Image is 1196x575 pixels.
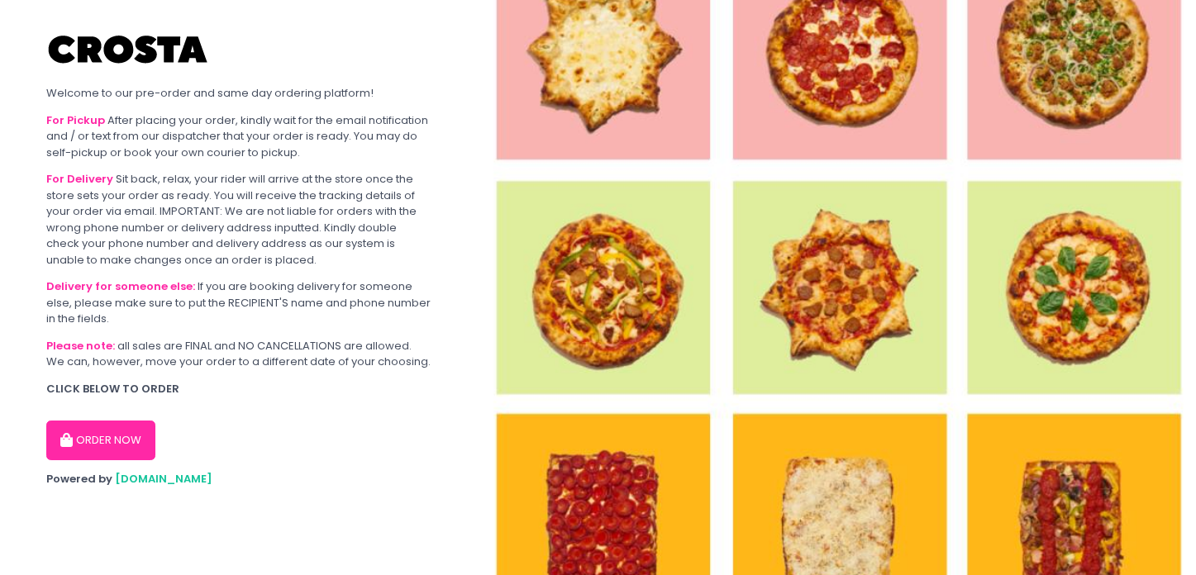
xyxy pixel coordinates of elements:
div: Powered by [46,471,432,487]
b: Delivery for someone else: [46,278,195,294]
div: After placing your order, kindly wait for the email notification and / or text from our dispatche... [46,112,432,161]
b: Please note: [46,338,115,354]
b: For Pickup [46,112,105,128]
div: CLICK BELOW TO ORDER [46,381,432,397]
img: Crosta Pizzeria [46,25,212,74]
button: ORDER NOW [46,421,155,460]
div: Welcome to our pre-order and same day ordering platform! [46,85,432,102]
a: [DOMAIN_NAME] [115,471,212,487]
div: Sit back, relax, your rider will arrive at the store once the store sets your order as ready. You... [46,171,432,268]
div: If you are booking delivery for someone else, please make sure to put the RECIPIENT'S name and ph... [46,278,432,327]
b: For Delivery [46,171,113,187]
div: all sales are FINAL and NO CANCELLATIONS are allowed. We can, however, move your order to a diffe... [46,338,432,370]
